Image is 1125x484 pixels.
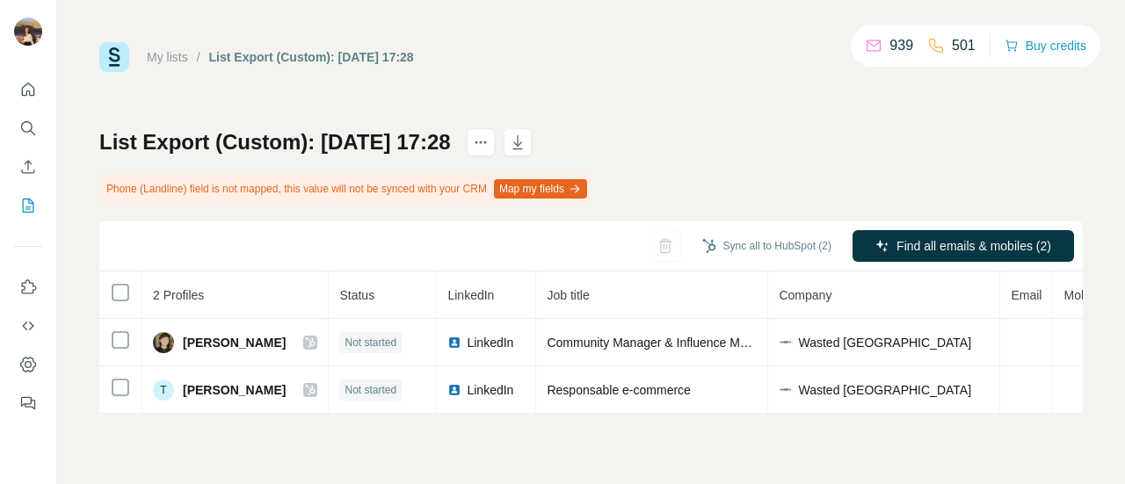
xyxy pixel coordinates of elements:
button: My lists [14,190,42,221]
button: Enrich CSV [14,151,42,183]
img: LinkedIn logo [447,336,461,350]
span: Mobile [1063,288,1100,302]
button: actions [467,128,495,156]
img: company-logo [779,341,793,343]
span: Find all emails & mobiles (2) [896,237,1051,255]
button: Use Surfe API [14,310,42,342]
span: Community Manager & Influence Marketing Manager [547,336,835,350]
a: My lists [147,50,188,64]
img: company-logo [779,388,793,391]
span: Not started [345,335,396,350]
button: Buy credits [1005,33,1086,58]
img: Avatar [153,332,174,353]
span: Wasted [GEOGRAPHIC_DATA] [798,381,971,399]
button: Map my fields [494,179,587,199]
button: Search [14,112,42,144]
div: Phone (Landline) field is not mapped, this value will not be synced with your CRM [99,174,591,204]
span: Email [1011,288,1042,302]
span: [PERSON_NAME] [183,334,286,351]
span: LinkedIn [467,381,513,399]
button: Feedback [14,387,42,419]
img: LinkedIn logo [447,383,461,397]
span: Status [339,288,374,302]
button: Find all emails & mobiles (2) [853,230,1074,262]
button: Quick start [14,74,42,105]
span: 2 Profiles [153,288,204,302]
h1: List Export (Custom): [DATE] 17:28 [99,128,451,156]
div: List Export (Custom): [DATE] 17:28 [209,48,414,66]
button: Use Surfe on LinkedIn [14,271,42,303]
img: Surfe Logo [99,42,129,72]
li: / [197,48,200,66]
span: Responsable e-commerce [547,383,690,397]
span: LinkedIn [467,334,513,351]
span: LinkedIn [447,288,494,302]
div: T [153,379,174,401]
button: Sync all to HubSpot (2) [690,233,844,259]
button: Dashboard [14,349,42,380]
span: Company [779,288,831,302]
p: 939 [889,35,913,56]
span: Job title [547,288,589,302]
span: Wasted [GEOGRAPHIC_DATA] [798,334,971,351]
img: Avatar [14,18,42,46]
span: [PERSON_NAME] [183,381,286,399]
p: 501 [952,35,976,56]
span: Not started [345,382,396,398]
